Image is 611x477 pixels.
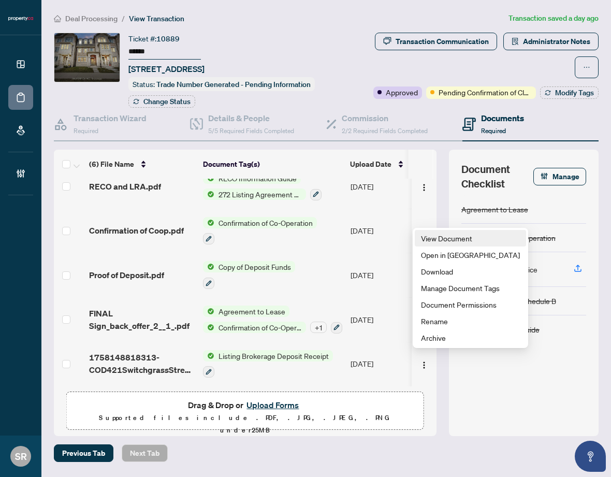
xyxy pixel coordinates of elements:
[73,412,417,437] p: Supported files include .PDF, .JPG, .JPEG, .PNG under 25 MB
[503,33,599,50] button: Administrator Notes
[89,269,164,281] span: Proof of Deposit.pdf
[540,86,599,99] button: Modify Tags
[203,261,214,272] img: Status Icon
[203,350,214,362] img: Status Icon
[67,392,424,443] span: Drag & Drop orUpload FormsSupported files include .PDF, .JPG, .JPEG, .PNG under25MB
[350,158,391,170] span: Upload Date
[461,162,533,191] span: Document Checklist
[54,33,120,82] img: IMG-W12390704_1.jpg
[122,444,168,462] button: Next Tab
[203,350,333,378] button: Status IconListing Brokerage Deposit Receipt
[523,33,590,50] span: Administrator Notes
[85,150,199,179] th: (6) File Name
[89,158,134,170] span: (6) File Name
[62,445,105,461] span: Previous Tab
[346,209,417,253] td: [DATE]
[208,112,294,124] h4: Details & People
[420,361,428,369] img: Logo
[214,217,317,228] span: Confirmation of Co-Operation
[481,112,524,124] h4: Documents
[203,261,295,289] button: Status IconCopy of Deposit Funds
[74,112,147,124] h4: Transaction Wizard
[481,127,506,135] span: Required
[512,38,519,45] span: solution
[214,189,306,200] span: 272 Listing Agreement with [DOMAIN_NAME] Company Schedule A to Listing Agreement
[128,33,180,45] div: Ticket #:
[342,127,428,135] span: 2/2 Required Fields Completed
[421,266,520,277] span: Download
[128,77,315,91] div: Status:
[214,322,306,333] span: Confirmation of Co-Operation
[203,189,214,200] img: Status Icon
[89,351,195,376] span: 1758148818313-COD421SwitchgrassStreet.pdf
[214,350,333,362] span: Listing Brokerage Deposit Receipt
[54,15,61,22] span: home
[396,33,489,50] div: Transaction Communication
[203,172,322,200] button: Status IconRECO Information GuideStatus Icon272 Listing Agreement with [DOMAIN_NAME] Company Sche...
[375,33,497,50] button: Transaction Communication
[421,299,520,310] span: Document Permissions
[156,34,180,44] span: 10889
[199,150,346,179] th: Document Tag(s)
[310,322,327,333] div: + 1
[203,217,317,245] button: Status IconConfirmation of Co-Operation
[143,98,191,105] span: Change Status
[15,449,27,464] span: SR
[346,297,417,342] td: [DATE]
[386,86,418,98] span: Approved
[214,261,295,272] span: Copy of Deposit Funds
[421,282,520,294] span: Manage Document Tags
[508,12,599,24] article: Transaction saved a day ago
[575,441,606,472] button: Open asap
[346,164,417,209] td: [DATE]
[54,444,113,462] button: Previous Tab
[203,306,342,334] button: Status IconAgreement to LeaseStatus IconConfirmation of Co-Operation+1
[203,322,214,333] img: Status Icon
[156,80,311,89] span: Trade Number Generated - Pending Information
[533,168,586,185] button: Manage
[65,14,118,23] span: Deal Processing
[128,95,195,108] button: Change Status
[552,168,579,185] span: Manage
[128,63,205,75] span: [STREET_ADDRESS]
[555,89,594,96] span: Modify Tags
[439,86,532,98] span: Pending Confirmation of Closing
[208,127,294,135] span: 5/5 Required Fields Completed
[346,342,417,386] td: [DATE]
[346,150,416,179] th: Upload Date
[420,183,428,192] img: Logo
[203,217,214,228] img: Status Icon
[188,398,302,412] span: Drag & Drop or
[421,332,520,343] span: Archive
[8,16,33,22] img: logo
[416,222,432,239] button: Logo
[421,233,520,244] span: View Document
[89,180,161,193] span: RECO and LRA.pdf
[416,178,432,195] button: Logo
[74,127,98,135] span: Required
[421,315,520,327] span: Rename
[129,14,184,23] span: View Transaction
[89,224,184,237] span: Confirmation of Coop.pdf
[243,398,302,412] button: Upload Forms
[342,112,428,124] h4: Commission
[346,253,417,297] td: [DATE]
[461,204,528,215] div: Agreement to Lease
[122,12,125,24] li: /
[583,64,590,71] span: ellipsis
[203,306,214,317] img: Status Icon
[89,307,195,332] span: FINAL Sign_back_offer_2__1_.pdf
[214,306,289,317] span: Agreement to Lease
[421,249,520,261] span: Open in [GEOGRAPHIC_DATA]
[416,355,432,372] button: Logo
